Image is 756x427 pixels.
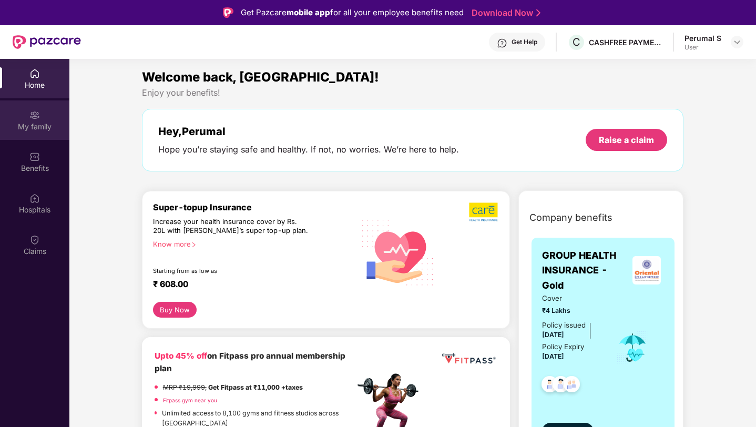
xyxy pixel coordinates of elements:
img: fppp.png [440,350,497,368]
div: Policy issued [542,320,586,331]
b: on Fitpass pro annual membership plan [155,351,345,373]
img: b5dec4f62d2307b9de63beb79f102df3.png [469,202,499,222]
div: Raise a claim [599,134,654,146]
div: ₹ 608.00 [153,279,344,291]
b: Upto 45% off [155,351,207,361]
span: GROUP HEALTH INSURANCE - Gold [542,248,629,293]
div: Policy Expiry [542,341,584,352]
div: Get Pazcare for all your employee benefits need [241,6,464,19]
img: svg+xml;base64,PHN2ZyB4bWxucz0iaHR0cDovL3d3dy53My5vcmcvMjAwMC9zdmciIHdpZHRoPSI0OC45NDMiIGhlaWdodD... [559,373,585,399]
a: Download Now [472,7,537,18]
img: svg+xml;base64,PHN2ZyBpZD0iSGVscC0zMngzMiIgeG1sbnM9Imh0dHA6Ly93d3cudzMub3JnLzIwMDAvc3ZnIiB3aWR0aD... [497,38,507,48]
img: svg+xml;base64,PHN2ZyBpZD0iSG9tZSIgeG1sbnM9Imh0dHA6Ly93d3cudzMub3JnLzIwMDAvc3ZnIiB3aWR0aD0iMjAiIG... [29,68,40,79]
span: Cover [542,293,601,304]
img: Stroke [536,7,540,18]
img: svg+xml;base64,PHN2ZyB3aWR0aD0iMjAiIGhlaWdodD0iMjAiIHZpZXdCb3g9IjAgMCAyMCAyMCIgZmlsbD0ibm9uZSIgeG... [29,110,40,120]
img: svg+xml;base64,PHN2ZyBpZD0iQ2xhaW0iIHhtbG5zPSJodHRwOi8vd3d3LnczLm9yZy8yMDAwL3N2ZyIgd2lkdGg9IjIwIi... [29,235,40,245]
img: insurerLogo [632,256,661,284]
span: right [191,242,197,248]
img: svg+xml;base64,PHN2ZyBpZD0iQmVuZWZpdHMiIHhtbG5zPSJodHRwOi8vd3d3LnczLm9yZy8yMDAwL3N2ZyIgd2lkdGg9Ij... [29,151,40,162]
span: C [573,36,580,48]
img: svg+xml;base64,PHN2ZyBpZD0iRHJvcGRvd24tMzJ4MzIiIHhtbG5zPSJodHRwOi8vd3d3LnczLm9yZy8yMDAwL3N2ZyIgd2... [733,38,741,46]
span: Company benefits [529,210,612,225]
span: ₹4 Lakhs [542,306,601,316]
img: svg+xml;base64,PHN2ZyB4bWxucz0iaHR0cDovL3d3dy53My5vcmcvMjAwMC9zdmciIHdpZHRoPSI0OC45NDMiIGhlaWdodD... [537,373,563,399]
del: MRP ₹19,999, [163,383,207,391]
div: CASHFREE PAYMENTS INDIA PVT. LTD. [589,37,662,47]
img: svg+xml;base64,PHN2ZyB4bWxucz0iaHR0cDovL3d3dy53My5vcmcvMjAwMC9zdmciIHhtbG5zOnhsaW5rPSJodHRwOi8vd3... [355,208,442,296]
div: Starting from as low as [153,267,310,274]
span: Welcome back, [GEOGRAPHIC_DATA]! [142,69,379,85]
img: Logo [223,7,233,18]
div: Perumal S [685,33,721,43]
div: Increase your health insurance cover by Rs. 20L with [PERSON_NAME]’s super top-up plan. [153,217,310,236]
button: Buy Now [153,302,197,318]
img: svg+xml;base64,PHN2ZyBpZD0iSG9zcGl0YWxzIiB4bWxucz0iaHR0cDovL3d3dy53My5vcmcvMjAwMC9zdmciIHdpZHRoPS... [29,193,40,204]
div: Hope you’re staying safe and healthy. If not, no worries. We’re here to help. [158,144,459,155]
div: Hey, Perumal [158,125,459,138]
div: Enjoy your benefits! [142,87,684,98]
img: New Pazcare Logo [13,35,81,49]
a: Fitpass gym near you [163,397,217,403]
strong: Get Fitpass at ₹11,000 +taxes [208,383,303,391]
div: Super-topup Insurance [153,202,355,212]
img: icon [616,330,650,365]
span: [DATE] [542,331,564,339]
span: [DATE] [542,352,564,360]
img: svg+xml;base64,PHN2ZyB4bWxucz0iaHR0cDovL3d3dy53My5vcmcvMjAwMC9zdmciIHdpZHRoPSI0OC45NDMiIGhlaWdodD... [548,373,574,399]
strong: mobile app [287,7,330,17]
div: Know more [153,240,349,247]
div: Get Help [512,38,537,46]
div: User [685,43,721,52]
